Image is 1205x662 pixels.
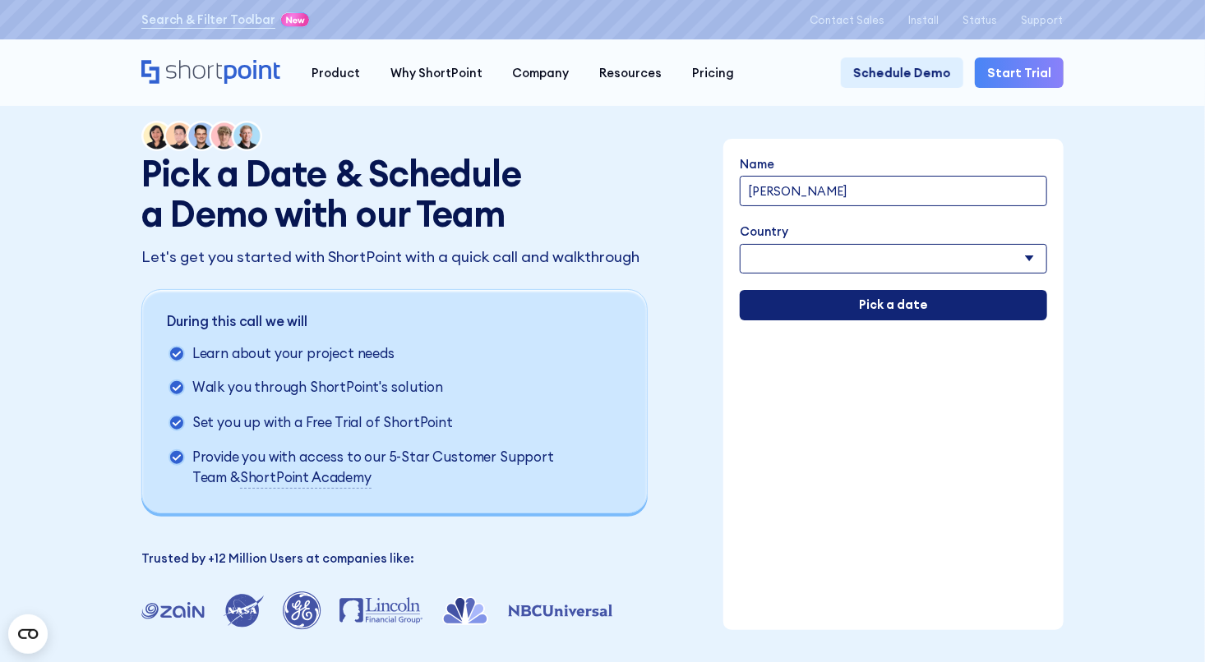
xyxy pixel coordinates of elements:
a: Search & Filter Toolbar [141,11,275,29]
p: During this call we will [167,311,575,332]
input: full name [740,176,1046,206]
p: Let's get you started with ShortPoint with a quick call and walkthrough [141,246,651,268]
a: Start Trial [975,57,1063,88]
p: Trusted by +12 Million Users at companies like: [141,549,651,568]
iframe: Chat Widget [1123,583,1205,662]
p: Walk you through ShortPoint's solution [192,377,443,400]
a: Install [908,14,939,26]
a: Home [141,60,281,86]
p: Learn about your project needs [192,343,395,365]
a: ShortPoint Academy [240,467,372,489]
div: Why ShortPoint [390,64,482,82]
a: Contact Sales [810,14,884,26]
button: Open CMP widget [8,614,48,654]
a: Pricing [676,57,749,88]
p: Set you up with a Free Trial of ShortPoint [192,412,453,435]
div: Company [513,64,570,82]
a: Why ShortPoint [376,57,498,88]
h1: Pick a Date & Schedule a Demo with our Team [141,154,539,233]
label: Country [740,223,1046,241]
p: Provide you with access to our 5-Star Customer Support Team & [192,447,575,489]
a: Schedule Demo [841,57,963,88]
a: Product [297,57,376,88]
form: Demo Form [740,155,1046,320]
a: Status [963,14,997,26]
input: Pick a date [740,290,1046,320]
a: Support [1022,14,1064,26]
a: Resources [584,57,677,88]
div: Product [312,64,360,82]
label: Name [740,155,1046,173]
div: Pricing [692,64,734,82]
div: Resources [599,64,662,82]
a: Company [497,57,584,88]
